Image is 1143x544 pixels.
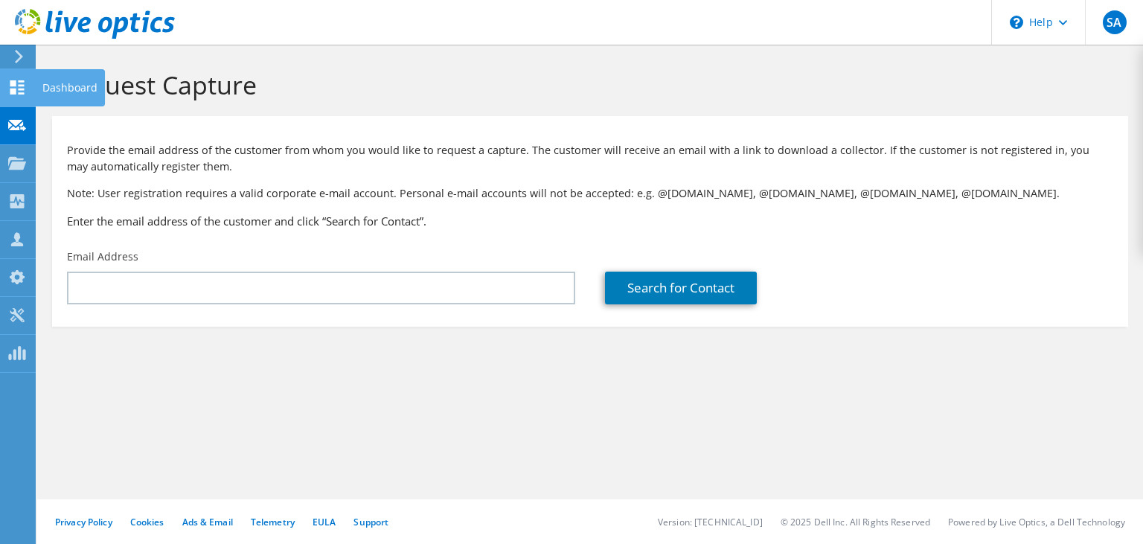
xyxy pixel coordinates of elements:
[67,185,1113,202] p: Note: User registration requires a valid corporate e-mail account. Personal e-mail accounts will ...
[605,272,757,304] a: Search for Contact
[130,516,164,528] a: Cookies
[67,249,138,264] label: Email Address
[251,516,295,528] a: Telemetry
[658,516,763,528] li: Version: [TECHNICAL_ID]
[948,516,1125,528] li: Powered by Live Optics, a Dell Technology
[781,516,930,528] li: © 2025 Dell Inc. All Rights Reserved
[1010,16,1023,29] svg: \n
[353,516,388,528] a: Support
[1103,10,1127,34] span: SA
[35,69,105,106] div: Dashboard
[55,516,112,528] a: Privacy Policy
[67,142,1113,175] p: Provide the email address of the customer from whom you would like to request a capture. The cust...
[182,516,233,528] a: Ads & Email
[60,69,1113,100] h1: Request Capture
[313,516,336,528] a: EULA
[67,213,1113,229] h3: Enter the email address of the customer and click “Search for Contact”.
